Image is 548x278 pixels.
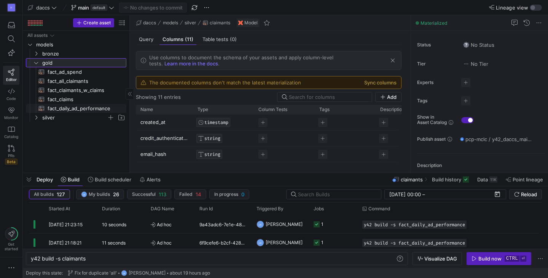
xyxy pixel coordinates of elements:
[26,95,126,104] div: Press SPACE to select this row.
[195,215,252,233] div: 9a43adc6-7e1e-4804-ba4f-ed9ebcdf9f45
[69,3,116,13] button: maindefault
[26,67,126,76] div: Press SPACE to select this row.
[149,54,333,67] span: Use columns to document the schema of your assets and apply column-level tests.
[136,173,164,186] button: Alerts
[461,40,496,50] button: No statusNo Status
[364,222,465,227] span: y42 build -s fact_daily_ad_performance
[183,18,198,27] button: silver
[185,37,193,42] span: (11)
[3,123,19,142] a: Catalog
[37,176,53,183] span: Deploy
[57,191,65,197] span: 127
[210,20,230,25] span: claimants
[170,270,210,276] span: about 19 hours ago
[26,40,126,49] div: Press SPACE to select this row.
[520,256,526,262] kbd: ⏎
[463,42,494,48] span: No Status
[127,189,171,199] button: Successful113
[417,80,455,85] span: Experts
[3,224,19,254] button: Getstarted
[42,49,125,58] span: bronze
[26,104,126,113] div: Press SPACE to select this row.
[26,76,126,86] div: Press SPACE to select this row.
[49,240,82,246] span: [DATE] 21:18:21
[6,96,16,101] span: Code
[73,18,114,27] button: Create asset
[129,270,166,276] span: [PERSON_NAME]
[3,104,19,123] a: Monitor
[477,176,488,183] span: Data
[49,206,70,211] span: Started At
[195,234,252,251] div: 6f9cefe6-b2cf-4283-b7fe-87b8782d3312
[489,176,497,183] div: 11K
[134,18,158,27] button: daccs
[95,176,131,183] span: Build scheduler
[26,67,126,76] a: fact_ad_spend​​​​​​​​​​
[417,98,455,103] span: Tags
[375,92,401,102] button: Add
[266,234,303,251] span: [PERSON_NAME]
[432,176,461,183] span: Build history
[102,222,126,227] y42-duration: 10 seconds
[26,31,126,40] div: Press SPACE to select this row.
[136,146,452,162] div: Press SPACE to select this row.
[202,37,237,42] span: Table tests
[289,94,367,100] input: Search for columns
[4,134,18,139] span: Catalog
[139,37,153,42] span: Query
[164,60,218,67] a: Learn more in the docs
[34,192,54,197] span: All builds
[26,49,126,58] div: Press SPACE to select this row.
[364,240,465,246] span: y42 build -s fact_daily_ad_performance
[199,206,213,211] span: Run Id
[368,206,390,211] span: Command
[159,191,166,197] span: 113
[161,18,180,27] button: models
[78,5,89,11] span: main
[48,77,118,86] span: fact_all_claimants​​​​​​​​​​
[8,153,14,158] span: PRs
[5,242,18,251] span: Get started
[68,176,80,183] span: Build
[196,191,201,197] span: 14
[429,173,472,186] button: Build history
[4,115,18,120] span: Monitor
[26,86,126,95] a: fact_claimants_w_claims​​​​​​​​​​
[321,234,323,251] div: 1
[179,192,193,197] span: Failed
[417,163,545,168] p: Description
[75,270,117,276] span: Fix for duplicate 'all'
[36,5,50,11] span: daccs
[201,18,232,27] button: claimants
[256,206,284,211] span: Triggered By
[258,107,287,112] span: Column Tests
[505,256,519,262] kbd: ctrl
[401,176,423,183] span: claimants
[66,268,212,278] button: Fix for duplicate 'all'LK[PERSON_NAME]about 19 hours ago
[513,176,543,183] span: Point lineage
[163,20,178,25] span: models
[26,86,126,95] div: Press SPACE to select this row.
[298,191,375,197] input: Search Builds
[48,86,118,95] span: fact_claimants_w_claims​​​​​​​​​​
[151,216,190,234] span: Ad hoc
[413,252,462,265] button: Visualize DAG
[496,5,528,11] span: Lineage view
[26,104,126,113] a: fact_daily_ad_performance​​​​​​​​​​
[422,191,425,197] span: –
[238,21,243,25] img: undefined
[8,4,15,11] div: D
[204,152,220,157] span: STRING
[427,191,476,197] input: End datetime
[321,215,323,233] div: 1
[76,189,124,199] button: LKMy builds26
[102,206,120,211] span: Duration
[461,59,490,69] button: No tierNo Tier
[42,59,125,67] span: gold
[140,107,153,112] span: Name
[214,192,238,197] span: In progress
[48,104,118,113] span: fact_daily_ad_performance​​​​​​​​​​
[26,270,63,276] span: Deploy this state:
[81,191,87,197] div: LK
[174,189,206,199] button: Failed14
